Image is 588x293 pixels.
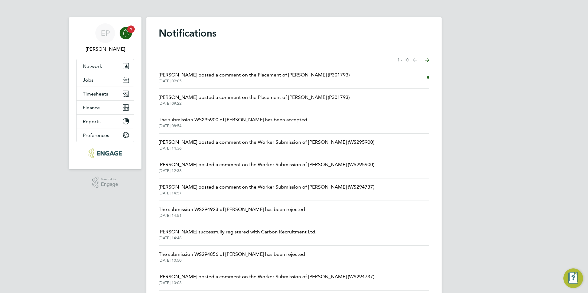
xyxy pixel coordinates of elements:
[159,168,374,173] span: [DATE] 12:38
[127,25,135,33] span: 1
[83,77,93,83] span: Jobs
[159,79,350,84] span: [DATE] 09:05
[76,45,134,53] span: Emma Procter
[69,17,141,169] nav: Main navigation
[159,228,316,240] a: [PERSON_NAME] successfully registered with Carbon Recruitment Ltd.[DATE] 14:48
[159,116,307,128] a: The submission WS295900 of [PERSON_NAME] has been accepted[DATE] 08:54
[159,101,350,106] span: [DATE] 09:22
[101,29,110,37] span: EP
[76,148,134,158] a: Go to home page
[77,73,134,87] button: Jobs
[120,23,132,43] a: 1
[159,213,305,218] span: [DATE] 14:51
[563,268,583,288] button: Engage Resource Center
[83,119,101,124] span: Reports
[159,206,305,218] a: The submission WS294923 of [PERSON_NAME] has been rejected[DATE] 14:51
[83,105,100,111] span: Finance
[159,258,305,263] span: [DATE] 10:50
[397,57,409,63] span: 1 - 10
[77,128,134,142] button: Preferences
[159,251,305,258] span: The submission WS294856 of [PERSON_NAME] has been rejected
[92,177,118,188] a: Powered byEngage
[159,71,350,79] span: [PERSON_NAME] posted a comment on the Placement of [PERSON_NAME] (P301793)
[159,206,305,213] span: The submission WS294923 of [PERSON_NAME] has been rejected
[159,94,350,106] a: [PERSON_NAME] posted a comment on the Placement of [PERSON_NAME] (P301793)[DATE] 09:22
[83,63,102,69] span: Network
[159,183,374,191] span: [PERSON_NAME] posted a comment on the Worker Submission of [PERSON_NAME] (WS294737)
[159,27,429,39] h1: Notifications
[159,280,374,285] span: [DATE] 10:03
[159,71,350,84] a: [PERSON_NAME] posted a comment on the Placement of [PERSON_NAME] (P301793)[DATE] 09:05
[159,116,307,123] span: The submission WS295900 of [PERSON_NAME] has been accepted
[159,191,374,196] span: [DATE] 14:57
[159,161,374,168] span: [PERSON_NAME] posted a comment on the Worker Submission of [PERSON_NAME] (WS295900)
[89,148,121,158] img: carbonrecruitment-logo-retina.png
[159,123,307,128] span: [DATE] 08:54
[159,228,316,236] span: [PERSON_NAME] successfully registered with Carbon Recruitment Ltd.
[159,139,374,151] a: [PERSON_NAME] posted a comment on the Worker Submission of [PERSON_NAME] (WS295900)[DATE] 14:36
[397,54,429,66] nav: Select page of notifications list
[77,115,134,128] button: Reports
[77,101,134,114] button: Finance
[159,273,374,280] span: [PERSON_NAME] posted a comment on the Worker Submission of [PERSON_NAME] (WS294737)
[159,183,374,196] a: [PERSON_NAME] posted a comment on the Worker Submission of [PERSON_NAME] (WS294737)[DATE] 14:57
[101,182,118,187] span: Engage
[83,132,109,138] span: Preferences
[159,94,350,101] span: [PERSON_NAME] posted a comment on the Placement of [PERSON_NAME] (P301793)
[159,146,374,151] span: [DATE] 14:36
[77,87,134,100] button: Timesheets
[76,23,134,53] a: EP[PERSON_NAME]
[159,139,374,146] span: [PERSON_NAME] posted a comment on the Worker Submission of [PERSON_NAME] (WS295900)
[159,273,374,285] a: [PERSON_NAME] posted a comment on the Worker Submission of [PERSON_NAME] (WS294737)[DATE] 10:03
[159,161,374,173] a: [PERSON_NAME] posted a comment on the Worker Submission of [PERSON_NAME] (WS295900)[DATE] 12:38
[159,251,305,263] a: The submission WS294856 of [PERSON_NAME] has been rejected[DATE] 10:50
[83,91,108,97] span: Timesheets
[101,177,118,182] span: Powered by
[159,236,316,240] span: [DATE] 14:48
[77,59,134,73] button: Network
